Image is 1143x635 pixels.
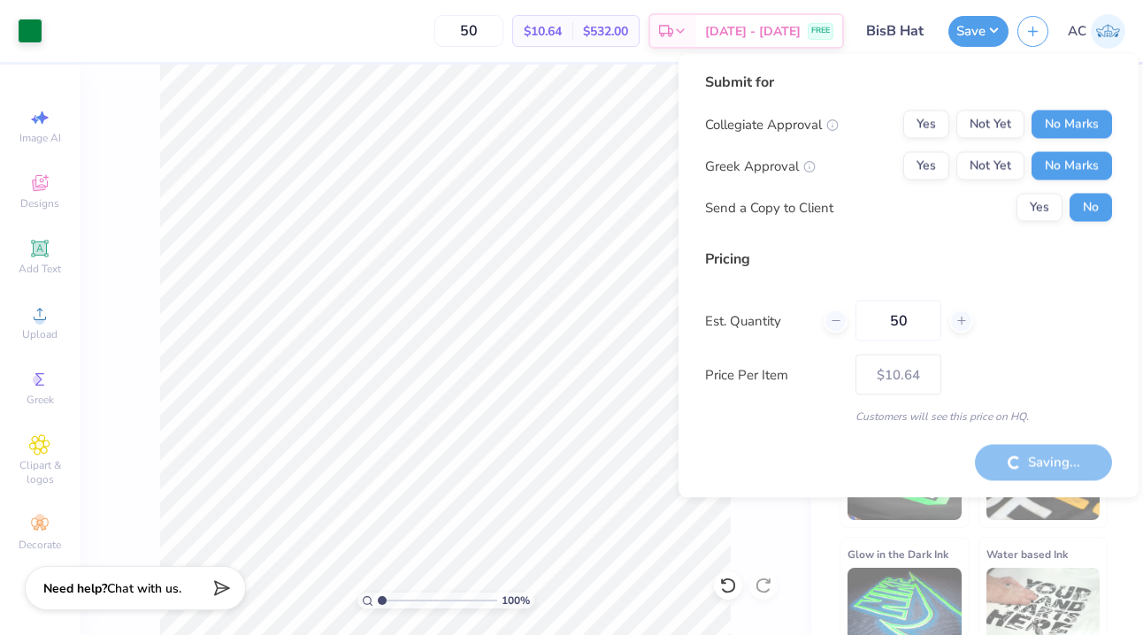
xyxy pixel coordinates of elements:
span: Upload [22,327,58,341]
button: Not Yet [956,111,1024,139]
input: – – [855,301,941,341]
button: No [1070,194,1112,222]
button: Yes [903,152,949,180]
span: Designs [20,196,59,210]
span: 100 % [502,593,530,608]
div: Pricing [705,249,1112,270]
label: Est. Quantity [705,310,810,331]
div: Send a Copy to Client [705,197,833,218]
span: $10.64 [524,22,562,41]
button: No Marks [1032,111,1112,139]
img: Ashleigh Chapin [1091,14,1125,49]
div: Greek Approval [705,156,816,176]
div: Submit for [705,72,1112,93]
button: Not Yet [956,152,1024,180]
span: Greek [27,393,54,407]
input: Untitled Design [853,13,940,49]
span: Clipart & logos [9,458,71,486]
span: $532.00 [583,22,628,41]
a: AC [1068,14,1125,49]
button: Yes [903,111,949,139]
span: Chat with us. [107,580,181,597]
span: AC [1068,21,1086,42]
div: Collegiate Approval [705,114,839,134]
span: Add Text [19,262,61,276]
button: Save [948,16,1009,47]
label: Price Per Item [705,364,842,385]
strong: Need help? [43,580,107,597]
button: No Marks [1032,152,1112,180]
span: FREE [811,25,830,37]
span: Glow in the Dark Ink [848,545,948,563]
input: – – [434,15,503,47]
button: Yes [1016,194,1062,222]
span: Decorate [19,538,61,552]
span: Water based Ink [986,545,1068,563]
span: [DATE] - [DATE] [705,22,801,41]
div: Customers will see this price on HQ. [705,409,1112,425]
span: Image AI [19,131,61,145]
